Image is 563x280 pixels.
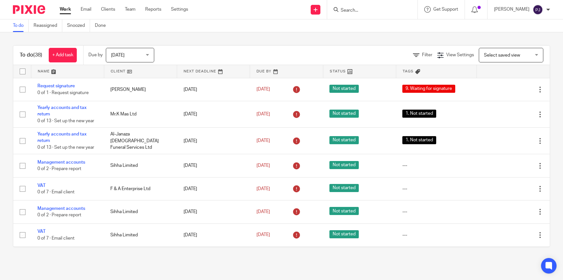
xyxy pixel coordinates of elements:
span: 0 of 2 · Prepare report [37,167,81,171]
a: Team [125,6,136,13]
a: Reassigned [34,19,62,32]
h1: To do [20,52,42,59]
a: + Add task [49,48,77,62]
td: [DATE] [177,128,250,154]
div: --- [402,232,470,238]
span: Not started [329,110,359,118]
span: 0 of 7 · Email client [37,190,75,194]
img: svg%3E [533,5,543,15]
td: [DATE] [177,101,250,127]
span: 0 of 1 · Request signature [37,91,89,95]
a: Request signature [37,84,75,88]
td: [DATE] [177,223,250,246]
td: [DATE] [177,154,250,177]
a: Settings [171,6,188,13]
span: [DATE] [256,233,270,237]
div: --- [402,209,470,215]
a: Reports [145,6,161,13]
a: VAT [37,229,45,234]
span: Select saved view [484,53,520,58]
div: --- [402,162,470,169]
span: Not started [329,184,359,192]
td: Sihha Limited [104,200,177,223]
span: 0 of 2 · Prepare report [37,213,81,218]
span: Not started [329,207,359,215]
td: Sihha Limited [104,154,177,177]
td: Al-Janaza [DEMOGRAPHIC_DATA] Funeral Services Ltd [104,128,177,154]
a: To do [13,19,29,32]
span: Tags [403,70,414,73]
span: Not started [329,230,359,238]
span: 1. Not started [402,136,436,144]
td: Sihha Limited [104,223,177,246]
span: 0 of 7 · Email client [37,236,75,241]
p: [PERSON_NAME] [494,6,529,13]
span: 1. Not started [402,110,436,118]
span: [DATE] [256,163,270,168]
td: [DATE] [177,247,250,270]
span: 0 of 13 · Set up the new year [37,145,94,150]
td: [DATE] [177,78,250,101]
span: View Settings [446,53,474,57]
td: [PERSON_NAME] [104,78,177,101]
span: [DATE] [256,139,270,143]
td: Mr.K Mas Ltd [104,101,177,127]
span: [DATE] [256,210,270,214]
span: [DATE] [111,53,125,58]
a: Clients [101,6,115,13]
td: [DATE] [177,200,250,223]
a: Management accounts [37,206,85,211]
a: Work [60,6,71,13]
input: Search [340,8,398,14]
a: Management accounts [37,160,85,165]
span: Get Support [433,7,458,12]
img: Pixie [13,5,45,14]
a: Snoozed [67,19,90,32]
a: Yearly accounts and tax return [37,132,86,143]
div: --- [402,186,470,192]
span: Not started [329,85,359,93]
a: Email [81,6,91,13]
span: 9. Waiting for signature [402,85,455,93]
a: Done [95,19,111,32]
span: [DATE] [256,187,270,191]
span: [DATE] [256,87,270,92]
td: CTRL London ltd [104,247,177,270]
span: 0 of 13 · Set up the new year [37,119,94,123]
td: F & A Enterprise Ltd [104,177,177,200]
span: Not started [329,136,359,144]
span: Not started [329,161,359,169]
a: VAT [37,183,45,188]
span: Filter [422,53,432,57]
span: (38) [33,52,42,58]
a: Yearly accounts and tax return [37,105,86,116]
p: Due by [88,52,103,58]
td: [DATE] [177,177,250,200]
span: [DATE] [256,112,270,116]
